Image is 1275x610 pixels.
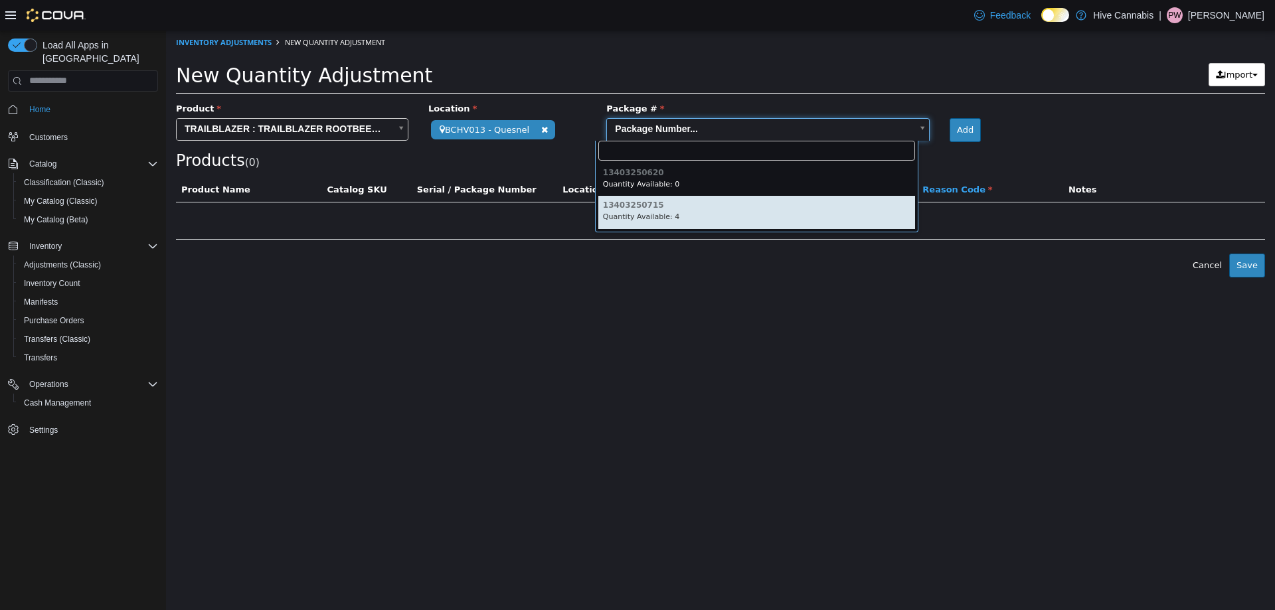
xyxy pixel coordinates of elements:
a: Customers [24,129,73,145]
span: Inventory Count [24,278,80,289]
a: Settings [24,422,63,438]
button: My Catalog (Classic) [13,192,163,210]
span: Customers [24,128,158,145]
h6: 13403250620 [437,138,744,147]
a: Inventory Count [19,275,86,291]
span: Cash Management [24,398,91,408]
div: Peyton Winslow [1167,7,1183,23]
small: Quantity Available: 4 [437,182,514,191]
a: Purchase Orders [19,313,90,329]
span: Load All Apps in [GEOGRAPHIC_DATA] [37,38,158,65]
button: Settings [3,420,163,439]
span: My Catalog (Beta) [24,214,88,225]
a: Transfers (Classic) [19,331,96,347]
button: Classification (Classic) [13,173,163,192]
span: Settings [24,421,158,438]
button: Transfers (Classic) [13,330,163,348]
a: Manifests [19,294,63,310]
a: My Catalog (Classic) [19,193,103,209]
span: Home [29,104,50,115]
input: Dark Mode [1041,8,1069,22]
button: Catalog [3,155,163,173]
span: Transfers [19,350,158,366]
button: Catalog [24,156,62,172]
img: Cova [27,9,86,22]
h6: 13403250715 [437,171,744,179]
span: Operations [29,379,68,390]
span: Transfers (Classic) [19,331,158,347]
span: Dark Mode [1041,22,1042,23]
button: Purchase Orders [13,311,163,330]
span: Customers [29,132,68,143]
p: [PERSON_NAME] [1188,7,1264,23]
button: My Catalog (Beta) [13,210,163,229]
span: Settings [29,425,58,435]
span: My Catalog (Classic) [19,193,158,209]
span: Operations [24,376,158,392]
span: Inventory Count [19,275,158,291]
span: PW [1168,7,1181,23]
span: Cash Management [19,395,158,411]
button: Operations [3,375,163,394]
span: Catalog [29,159,56,169]
span: Feedback [990,9,1031,22]
span: Inventory [29,241,62,252]
span: Adjustments (Classic) [19,257,158,273]
a: Home [24,102,56,117]
a: Cash Management [19,395,96,411]
small: Quantity Available: 0 [437,149,514,158]
span: Transfers (Classic) [24,334,90,344]
span: Classification (Classic) [24,177,104,188]
span: My Catalog (Beta) [19,212,158,228]
span: Purchase Orders [24,315,84,326]
nav: Complex example [8,94,158,474]
button: Adjustments (Classic) [13,256,163,274]
span: Purchase Orders [19,313,158,329]
a: Feedback [969,2,1036,29]
span: Classification (Classic) [19,175,158,191]
span: Home [24,101,158,117]
a: Adjustments (Classic) [19,257,106,273]
span: Adjustments (Classic) [24,260,101,270]
button: Home [3,100,163,119]
span: Transfers [24,352,57,363]
button: Inventory [24,238,67,254]
button: Manifests [13,293,163,311]
span: Manifests [24,297,58,307]
p: | [1159,7,1161,23]
button: Inventory Count [13,274,163,293]
button: Transfers [13,348,163,367]
span: Inventory [24,238,158,254]
span: My Catalog (Classic) [24,196,98,206]
button: Operations [24,376,74,392]
span: Catalog [24,156,158,172]
p: Hive Cannabis [1093,7,1153,23]
a: Classification (Classic) [19,175,110,191]
button: Customers [3,127,163,146]
a: My Catalog (Beta) [19,212,94,228]
button: Inventory [3,237,163,256]
button: Cash Management [13,394,163,412]
a: Transfers [19,350,62,366]
span: Manifests [19,294,158,310]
